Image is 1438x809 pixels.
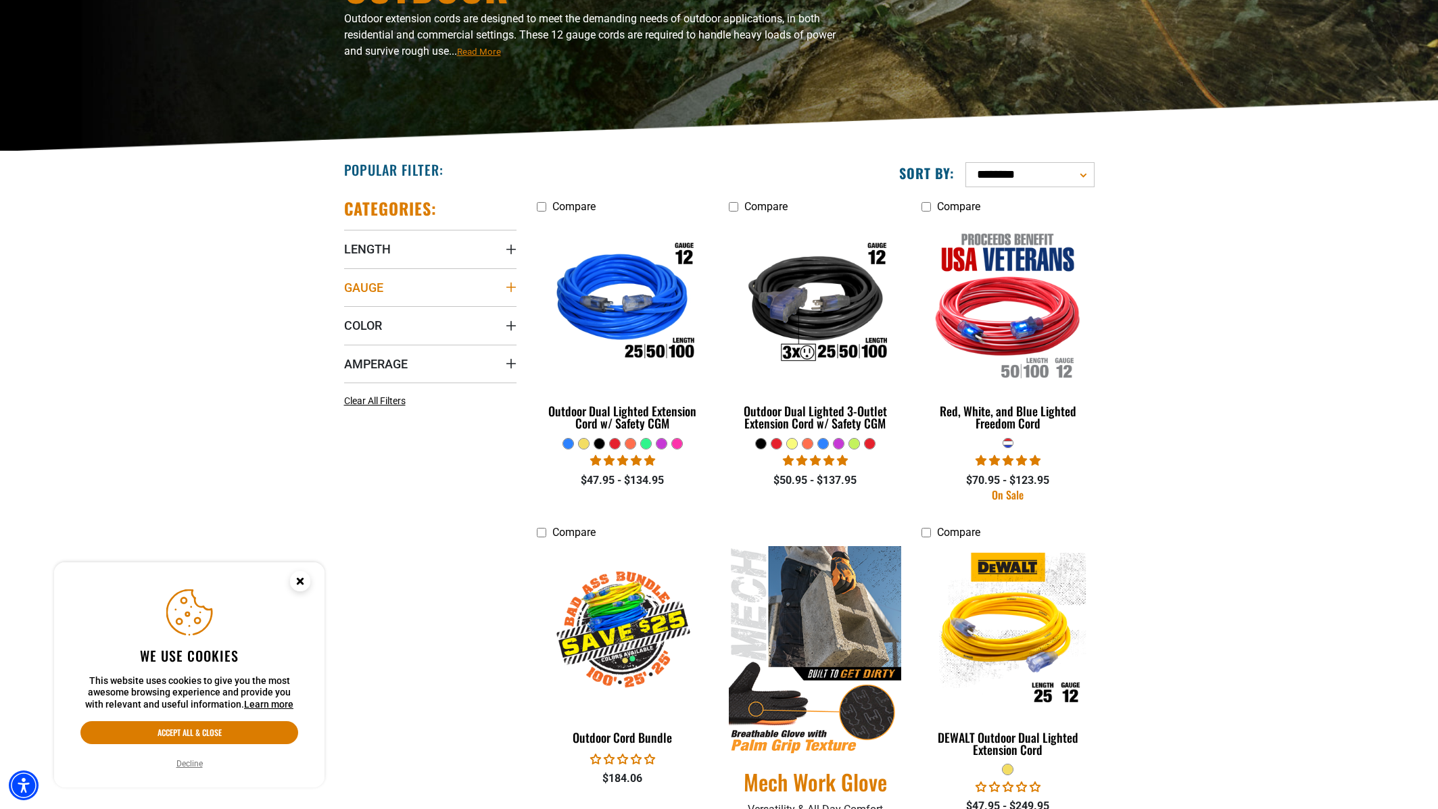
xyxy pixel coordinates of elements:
span: 4.81 stars [590,454,655,467]
a: DEWALT Outdoor Dual Lighted Extension Cord DEWALT Outdoor Dual Lighted Extension Cord [921,546,1094,764]
a: Outdoor Dual Lighted 3-Outlet Extension Cord w/ Safety CGM Outdoor Dual Lighted 3-Outlet Extensio... [729,220,901,437]
img: DEWALT Outdoor Dual Lighted Extension Cord [923,552,1093,708]
div: DEWALT Outdoor Dual Lighted Extension Cord [921,731,1094,756]
span: Compare [937,526,980,539]
button: Accept all & close [80,721,298,744]
div: $50.95 - $137.95 [729,472,901,489]
span: 0.00 stars [976,781,1040,793]
span: Outdoor extension cords are designed to meet the demanding needs of outdoor applications, in both... [344,12,836,57]
img: Red, White, and Blue Lighted Freedom Cord [923,226,1093,382]
a: Clear All Filters [344,394,411,408]
span: 0.00 stars [590,753,655,766]
summary: Length [344,230,517,268]
h2: Popular Filter: [344,161,444,178]
span: Compare [937,200,980,213]
span: 5.00 stars [976,454,1040,467]
h2: Categories: [344,198,437,219]
div: $184.06 [537,770,709,787]
span: Compare [552,200,596,213]
summary: Gauge [344,268,517,306]
span: Length [344,241,391,257]
span: Compare [744,200,788,213]
span: Clear All Filters [344,395,406,406]
span: 4.80 stars [783,454,848,467]
div: On Sale [921,489,1094,500]
img: Outdoor Cord Bundle [537,552,708,708]
label: Sort by: [899,164,955,182]
summary: Color [344,306,517,344]
span: Amperage [344,356,408,372]
div: Outdoor Dual Lighted Extension Cord w/ Safety CGM [537,405,709,429]
span: Color [344,318,382,333]
div: $47.95 - $134.95 [537,472,709,489]
summary: Amperage [344,345,517,383]
img: Outdoor Dual Lighted 3-Outlet Extension Cord w/ Safety CGM [730,226,901,382]
img: Mech Work Glove [729,546,901,755]
h2: We use cookies [80,647,298,664]
a: This website uses cookies to give you the most awesome browsing experience and provide you with r... [244,699,293,710]
a: Mech Work Glove [729,768,901,796]
a: Red, White, and Blue Lighted Freedom Cord Red, White, and Blue Lighted Freedom Cord [921,220,1094,437]
div: Outdoor Cord Bundle [537,731,709,743]
div: Outdoor Dual Lighted 3-Outlet Extension Cord w/ Safety CGM [729,405,901,429]
div: $70.95 - $123.95 [921,472,1094,489]
button: Close this option [276,562,325,604]
div: Accessibility Menu [9,770,39,800]
button: Decline [172,757,207,770]
p: This website uses cookies to give you the most awesome browsing experience and provide you with r... [80,675,298,711]
a: Outdoor Dual Lighted Extension Cord w/ Safety CGM Outdoor Dual Lighted Extension Cord w/ Safety CGM [537,220,709,437]
a: Outdoor Cord Bundle Outdoor Cord Bundle [537,546,709,752]
aside: Cookie Consent [54,562,325,788]
div: Red, White, and Blue Lighted Freedom Cord [921,405,1094,429]
span: Compare [552,526,596,539]
span: Gauge [344,280,383,295]
span: Read More [457,47,501,57]
img: Outdoor Dual Lighted Extension Cord w/ Safety CGM [537,226,708,382]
